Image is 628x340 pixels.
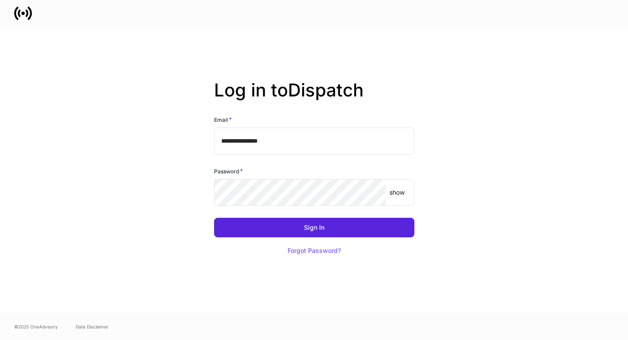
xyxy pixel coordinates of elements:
[276,241,352,260] button: Forgot Password?
[214,80,414,115] h2: Log in to Dispatch
[214,218,414,237] button: Sign In
[288,248,341,254] div: Forgot Password?
[214,167,243,176] h6: Password
[214,115,232,124] h6: Email
[14,323,58,330] span: © 2025 OneAdvisory
[76,323,109,330] a: Data Disclaimer
[389,188,405,197] p: show
[304,224,324,231] div: Sign In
